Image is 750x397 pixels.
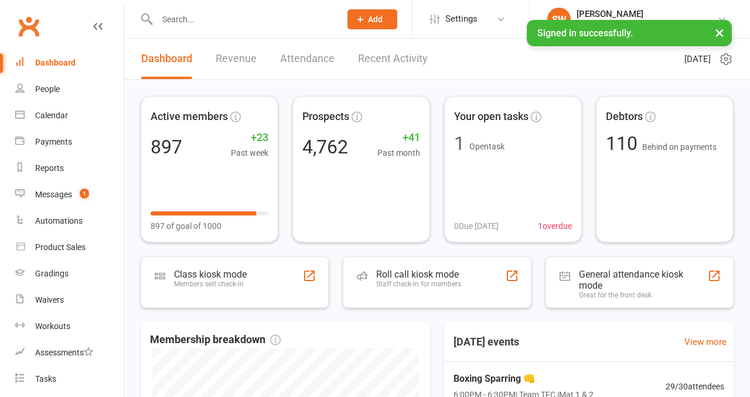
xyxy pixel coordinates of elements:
input: Search... [154,11,332,28]
div: [PERSON_NAME] [577,9,717,19]
div: Calendar [35,111,68,120]
a: Recent Activity [358,39,428,79]
div: Automations [35,216,83,225]
span: Past month [377,146,420,159]
span: 1 overdue [538,220,572,232]
span: Your open tasks [454,108,529,125]
div: Members self check-in [174,280,247,288]
h3: [DATE] events [444,331,529,352]
span: 1 [80,189,89,198]
span: Open task [469,142,504,151]
a: Clubworx [14,12,43,41]
div: Messages [35,190,72,199]
span: 0 Due [DATE] [454,220,499,232]
div: 4,762 [302,138,348,156]
a: Waivers [15,287,124,313]
span: Past week [231,146,268,159]
span: +23 [231,129,268,146]
a: Calendar [15,102,124,129]
div: Assessments [35,348,93,357]
div: Payments [35,137,72,146]
a: Assessments [15,340,124,366]
div: Dashboard [35,58,76,67]
div: Great for the front desk [579,291,708,299]
div: People [35,84,60,94]
span: Boxing Sparring 👊 [454,371,594,386]
a: Dashboard [15,50,124,76]
span: Prospects [302,108,349,125]
span: 110 [606,132,642,155]
a: Messages 1 [15,182,124,208]
button: × [709,20,730,45]
a: Dashboard [141,39,192,79]
a: Tasks [15,366,124,392]
div: Tasks [35,374,56,384]
div: Waivers [35,295,64,304]
div: Class kiosk mode [174,269,247,280]
div: Gradings [35,269,69,278]
button: Add [347,9,397,29]
div: Product Sales [35,242,86,252]
span: +41 [377,129,420,146]
div: Staff check-in for members [376,280,461,288]
div: SW [547,8,571,31]
div: Roll call kiosk mode [376,269,461,280]
a: Product Sales [15,234,124,261]
a: View more [684,335,727,349]
div: General attendance kiosk mode [579,269,708,291]
div: 1 [454,134,465,153]
a: People [15,76,124,102]
span: 897 of goal of 1000 [151,220,221,232]
a: Automations [15,208,124,234]
div: Workouts [35,321,70,331]
span: Settings [445,6,478,32]
div: Reports [35,163,64,173]
a: Attendance [280,39,335,79]
a: Reports [15,155,124,182]
span: 29 / 30 attendees [666,380,724,393]
span: Signed in successfully. [537,28,633,39]
span: [DATE] [684,52,711,66]
div: 897 [151,138,182,156]
span: Behind on payments [642,142,717,152]
span: Membership breakdown [150,331,281,348]
a: Revenue [216,39,257,79]
div: The Fight Centre [GEOGRAPHIC_DATA] [577,19,717,30]
span: Active members [151,108,228,125]
a: Gradings [15,261,124,287]
span: Add [368,15,383,24]
a: Payments [15,129,124,155]
span: Debtors [606,108,643,125]
a: Workouts [15,313,124,340]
